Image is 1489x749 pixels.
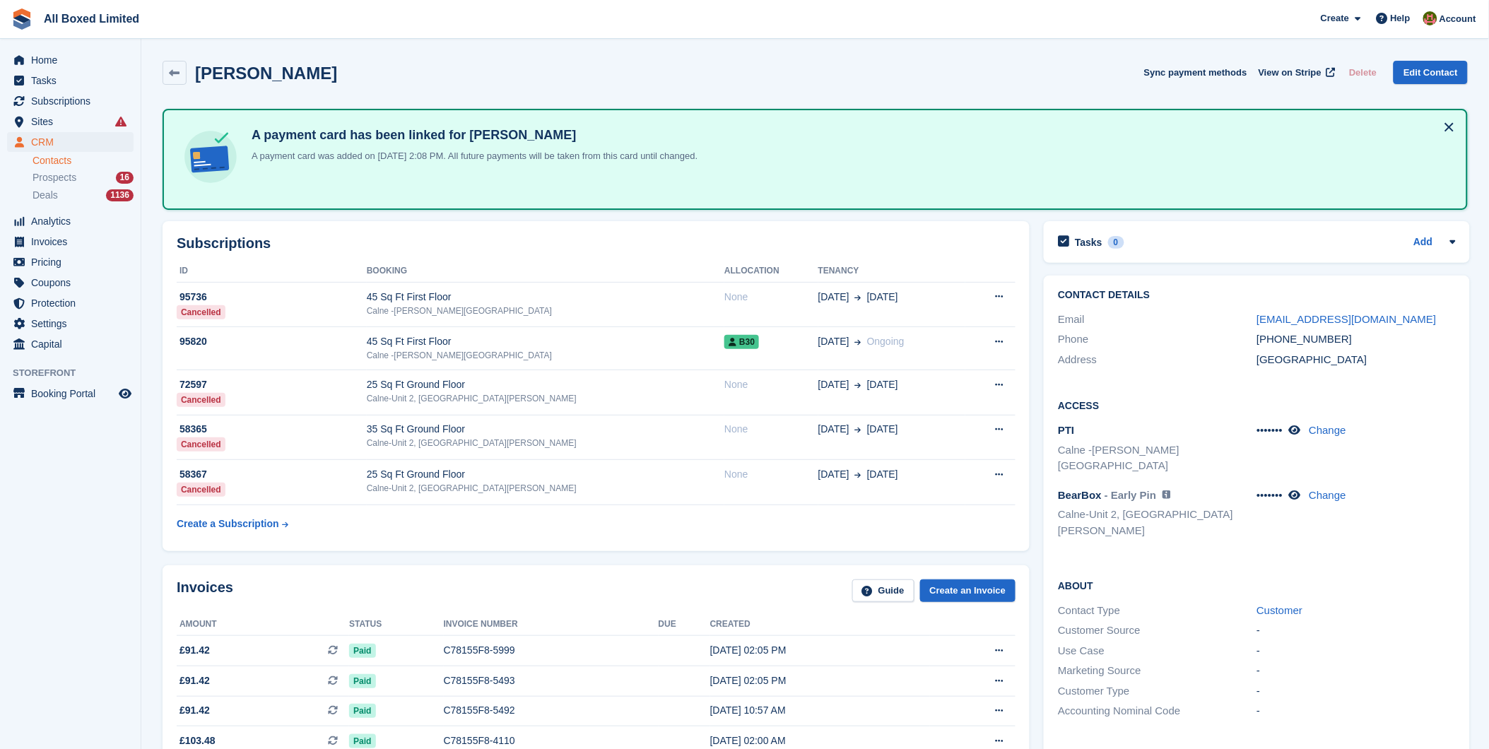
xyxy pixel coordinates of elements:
span: [DATE] [818,377,849,392]
span: Create [1321,11,1349,25]
span: B30 [724,335,759,349]
div: [PHONE_NUMBER] [1256,331,1455,348]
a: Create a Subscription [177,511,288,537]
div: Calne -[PERSON_NAME][GEOGRAPHIC_DATA] [367,349,724,362]
span: Account [1440,12,1476,26]
th: ID [177,260,367,283]
h2: Invoices [177,579,233,603]
div: 58367 [177,467,367,482]
h2: About [1058,578,1455,592]
img: Sharon Hawkins [1423,11,1437,25]
li: Calne -[PERSON_NAME][GEOGRAPHIC_DATA] [1058,442,1256,474]
div: Calne -[PERSON_NAME][GEOGRAPHIC_DATA] [367,305,724,317]
div: None [724,290,818,305]
span: Ongoing [867,336,905,347]
a: Deals 1136 [33,188,134,203]
span: Sites [31,112,116,131]
div: Cancelled [177,305,225,319]
h2: Contact Details [1058,290,1455,301]
th: Due [659,613,710,636]
div: - [1256,643,1455,659]
a: View on Stripe [1253,61,1338,84]
span: Settings [31,314,116,334]
a: menu [7,232,134,252]
div: 25 Sq Ft Ground Floor [367,467,724,482]
div: [GEOGRAPHIC_DATA] [1256,352,1455,368]
th: Booking [367,260,724,283]
div: Calne-Unit 2, [GEOGRAPHIC_DATA][PERSON_NAME] [367,437,724,449]
a: menu [7,71,134,90]
a: menu [7,91,134,111]
span: Storefront [13,366,141,380]
span: Deals [33,189,58,202]
a: Add [1413,235,1432,251]
h2: Tasks [1075,236,1102,249]
span: Protection [31,293,116,313]
span: Tasks [31,71,116,90]
a: menu [7,211,134,231]
h2: Subscriptions [177,235,1016,252]
th: Created [710,613,930,636]
p: A payment card was added on [DATE] 2:08 PM. All future payments will be taken from this card unti... [246,149,698,163]
li: Calne-Unit 2, [GEOGRAPHIC_DATA][PERSON_NAME] [1058,507,1256,538]
div: Accounting Nominal Code [1058,703,1256,719]
span: View on Stripe [1259,66,1322,80]
div: Cancelled [177,393,225,407]
h2: Access [1058,398,1455,412]
div: - [1256,623,1455,639]
div: Email [1058,312,1256,328]
div: Customer Type [1058,683,1256,700]
div: Cancelled [177,437,225,452]
div: Create a Subscription [177,517,279,531]
a: menu [7,334,134,354]
a: menu [7,132,134,152]
div: [DATE] 10:57 AM [710,703,930,718]
div: 35 Sq Ft Ground Floor [367,422,724,437]
a: menu [7,50,134,70]
div: [DATE] 02:05 PM [710,673,930,688]
div: 16 [116,172,134,184]
span: CRM [31,132,116,152]
span: [DATE] [818,467,849,482]
span: [DATE] [867,377,898,392]
a: Guide [852,579,914,603]
div: C78155F8-5999 [444,643,659,658]
a: menu [7,252,134,272]
div: [DATE] 02:00 AM [710,733,930,748]
span: - Early Pin [1105,489,1156,501]
span: £91.42 [179,643,210,658]
span: Paid [349,644,375,658]
div: - [1256,683,1455,700]
img: card-linked-ebf98d0992dc2aeb22e95c0e3c79077019eb2392cfd83c6a337811c24bc77127.svg [181,127,240,187]
span: Coupons [31,273,116,293]
h2: [PERSON_NAME] [195,64,337,83]
div: 25 Sq Ft Ground Floor [367,377,724,392]
div: Calne-Unit 2, [GEOGRAPHIC_DATA][PERSON_NAME] [367,392,724,405]
div: 95736 [177,290,367,305]
th: Tenancy [818,260,965,283]
span: [DATE] [867,467,898,482]
span: [DATE] [867,290,898,305]
a: Edit Contact [1394,61,1468,84]
span: Help [1391,11,1411,25]
div: Cancelled [177,483,225,497]
div: None [724,377,818,392]
div: 45 Sq Ft First Floor [367,290,724,305]
img: icon-info-grey-7440780725fd019a000dd9b08b2336e03edf1995a4989e88bcd33f0948082b44.svg [1163,490,1171,499]
div: Marketing Source [1058,663,1256,679]
div: 45 Sq Ft First Floor [367,334,724,349]
span: Invoices [31,232,116,252]
div: 0 [1108,236,1124,249]
span: Booking Portal [31,384,116,403]
div: Calne-Unit 2, [GEOGRAPHIC_DATA][PERSON_NAME] [367,482,724,495]
div: - [1256,663,1455,679]
span: ••••••• [1256,489,1283,501]
a: Prospects 16 [33,170,134,185]
div: Contact Type [1058,603,1256,619]
th: Allocation [724,260,818,283]
button: Delete [1343,61,1382,84]
a: Create an Invoice [920,579,1016,603]
span: Analytics [31,211,116,231]
th: Amount [177,613,349,636]
div: C78155F8-5493 [444,673,659,688]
